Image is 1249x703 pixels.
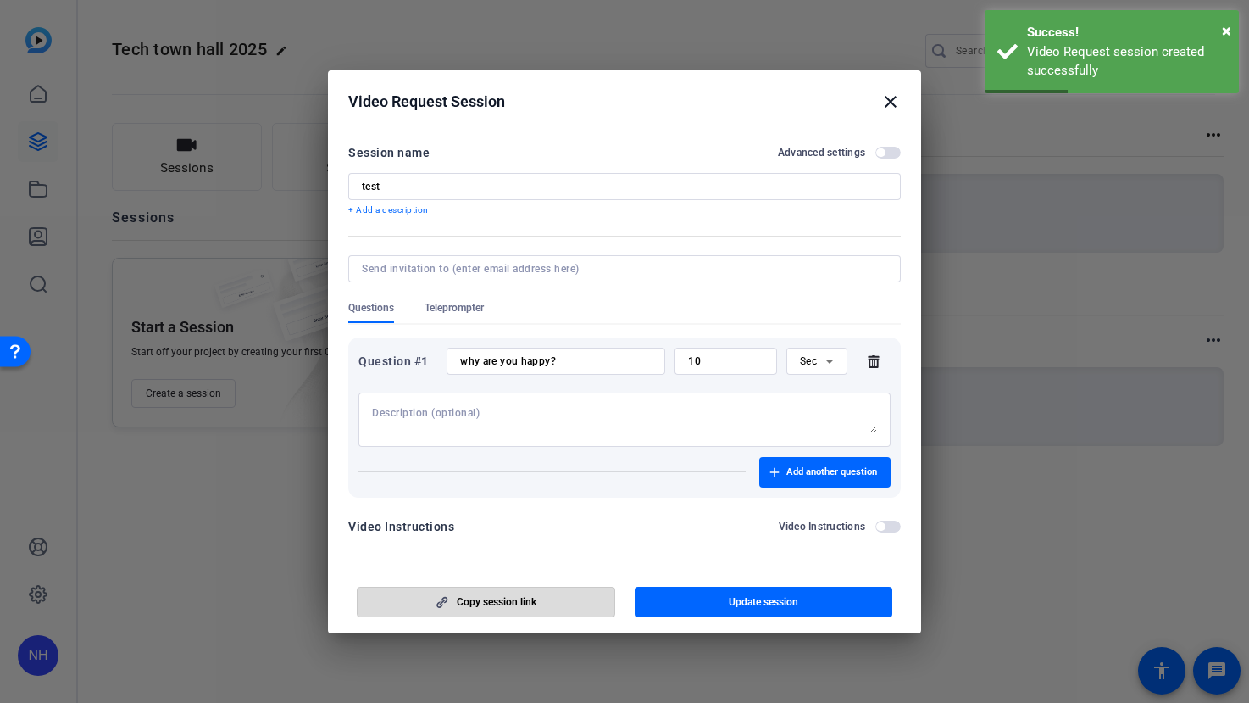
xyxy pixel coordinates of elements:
[348,142,430,163] div: Session name
[348,92,901,112] div: Video Request Session
[1222,20,1231,41] span: ×
[635,587,893,617] button: Update session
[1027,42,1226,81] div: Video Request session created successfully
[457,595,536,609] span: Copy session link
[358,351,437,371] div: Question #1
[362,180,887,193] input: Enter Session Name
[800,355,818,367] span: Sec
[880,92,901,112] mat-icon: close
[362,262,880,276] input: Send invitation to (enter email address here)
[1222,18,1231,43] button: Close
[460,354,652,368] input: Enter your question here
[348,516,454,537] div: Video Instructions
[778,146,865,159] h2: Advanced settings
[729,595,798,609] span: Update session
[1027,23,1226,42] div: Success!
[357,587,615,617] button: Copy session link
[786,466,877,479] span: Add another question
[348,204,901,217] p: + Add a description
[759,457,891,488] button: Add another question
[688,354,763,368] input: Time
[348,301,394,315] span: Questions
[425,301,484,315] span: Teleprompter
[779,520,866,533] h2: Video Instructions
